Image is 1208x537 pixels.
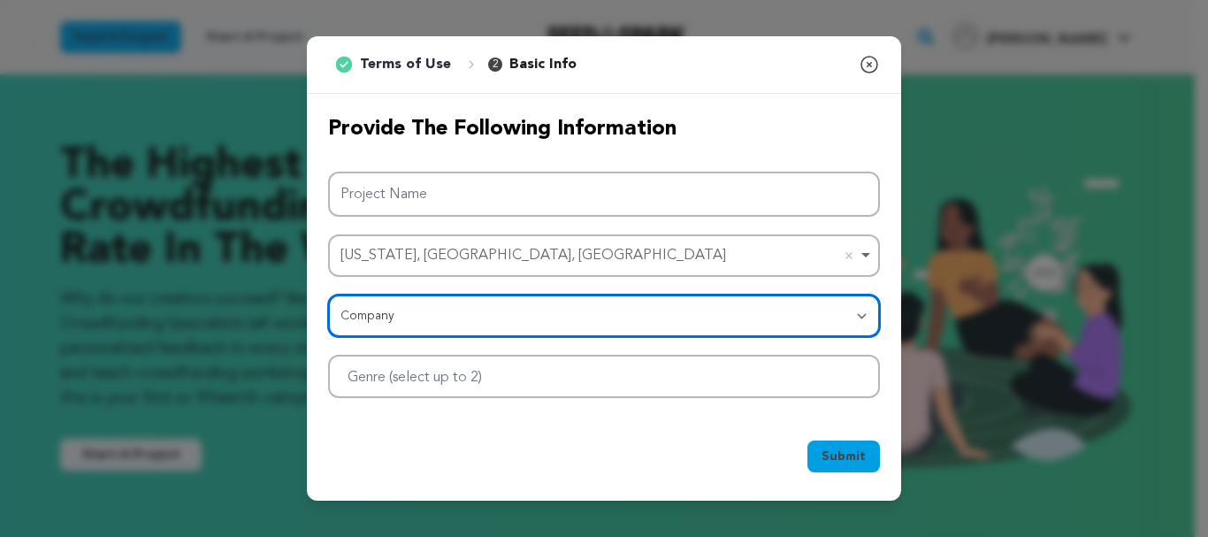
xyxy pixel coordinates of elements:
[488,58,502,72] span: 2
[328,115,880,143] h2: Provide the following information
[340,243,857,269] div: [US_STATE], [GEOGRAPHIC_DATA], [GEOGRAPHIC_DATA]
[337,360,520,388] input: Genre (select up to 2)
[328,172,880,217] input: Project Name
[822,448,866,465] span: Submit
[807,441,880,472] button: Submit
[360,54,451,75] p: Terms of Use
[840,247,858,265] button: Remove item: 'ChIJOwg_06VPwokRYv534QaPC8g'
[509,54,577,75] p: Basic Info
